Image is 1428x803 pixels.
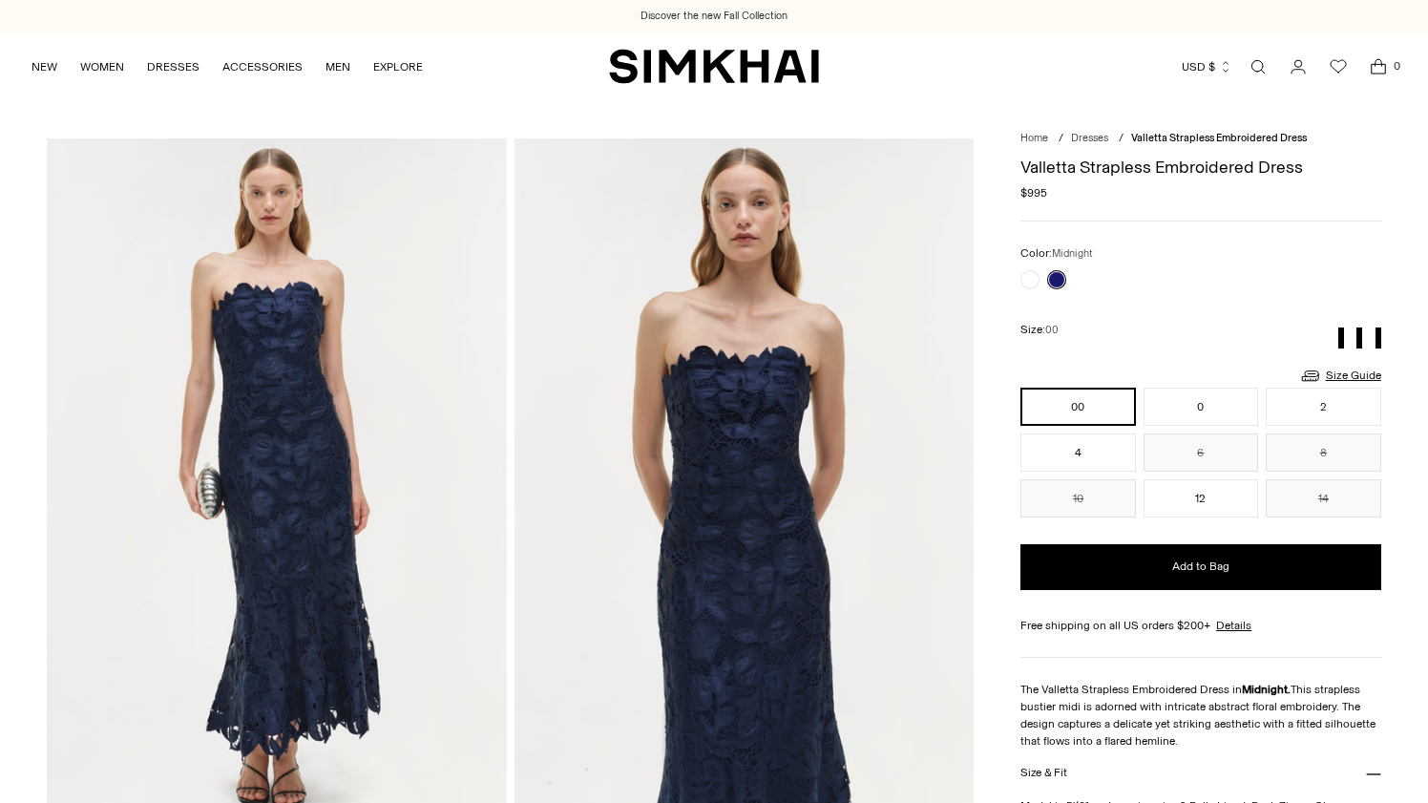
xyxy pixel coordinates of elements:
[1020,750,1380,798] button: Size & Fit
[1059,131,1063,147] div: /
[1266,388,1380,426] button: 2
[640,9,787,24] a: Discover the new Fall Collection
[1020,132,1048,144] a: Home
[1239,48,1277,86] a: Open search modal
[1071,132,1108,144] a: Dresses
[1020,184,1047,201] span: $995
[1020,544,1380,590] button: Add to Bag
[1020,131,1380,147] nav: breadcrumbs
[1020,617,1380,634] div: Free shipping on all US orders $200+
[1388,57,1405,74] span: 0
[1020,388,1135,426] button: 00
[1020,681,1380,750] p: The Valletta Strapless Embroidered Dress in This strapless bustier midi is adorned with intricate...
[1144,479,1258,518] button: 12
[1172,559,1229,575] span: Add to Bag
[1279,48,1317,86] a: Go to the account page
[1319,48,1357,86] a: Wishlist
[31,46,57,88] a: NEW
[1266,433,1380,472] button: 8
[609,48,819,85] a: SIMKHAI
[1052,247,1093,260] span: Midnight
[1144,388,1258,426] button: 0
[1020,767,1066,779] h3: Size & Fit
[1119,131,1123,147] div: /
[1216,617,1251,634] a: Details
[1359,48,1397,86] a: Open cart modal
[1020,433,1135,472] button: 4
[1020,321,1059,339] label: Size:
[1045,324,1059,336] span: 00
[1242,683,1291,696] strong: Midnight.
[80,46,124,88] a: WOMEN
[1144,433,1258,472] button: 6
[373,46,423,88] a: EXPLORE
[222,46,303,88] a: ACCESSORIES
[1020,479,1135,518] button: 10
[1131,132,1307,144] span: Valletta Strapless Embroidered Dress
[1182,46,1232,88] button: USD $
[1266,479,1380,518] button: 14
[147,46,199,88] a: DRESSES
[325,46,350,88] a: MEN
[1020,244,1093,263] label: Color:
[1299,364,1381,388] a: Size Guide
[1020,158,1380,176] h1: Valletta Strapless Embroidered Dress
